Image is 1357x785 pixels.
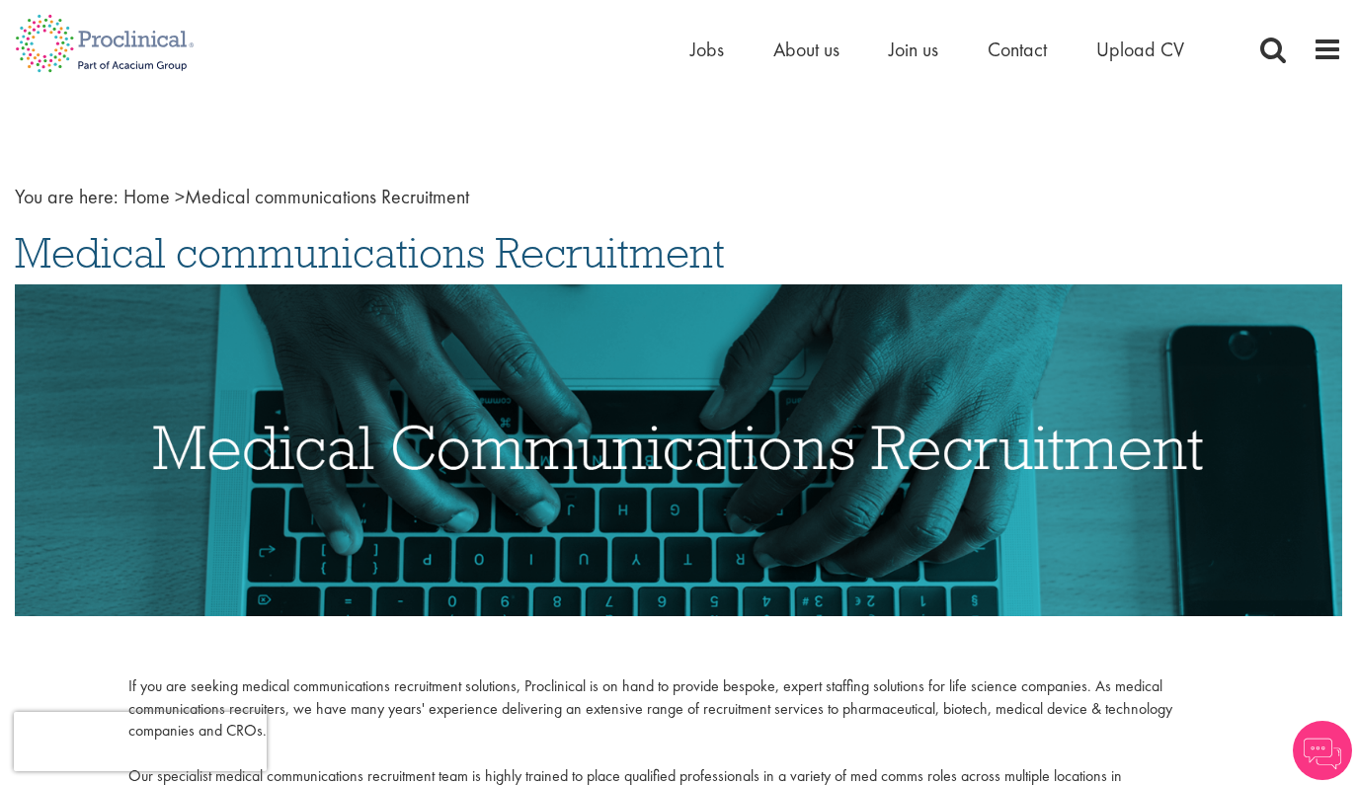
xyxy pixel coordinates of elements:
[123,184,170,209] a: breadcrumb link to Home
[175,184,185,209] span: >
[15,284,1342,616] img: Medical Communication Recruitment
[889,37,938,62] a: Join us
[1293,721,1352,780] img: Chatbot
[1096,37,1184,62] a: Upload CV
[988,37,1047,62] a: Contact
[15,184,119,209] span: You are here:
[773,37,839,62] a: About us
[123,184,469,209] span: Medical communications Recruitment
[15,226,725,279] span: Medical communications Recruitment
[690,37,724,62] a: Jobs
[14,712,267,771] iframe: reCAPTCHA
